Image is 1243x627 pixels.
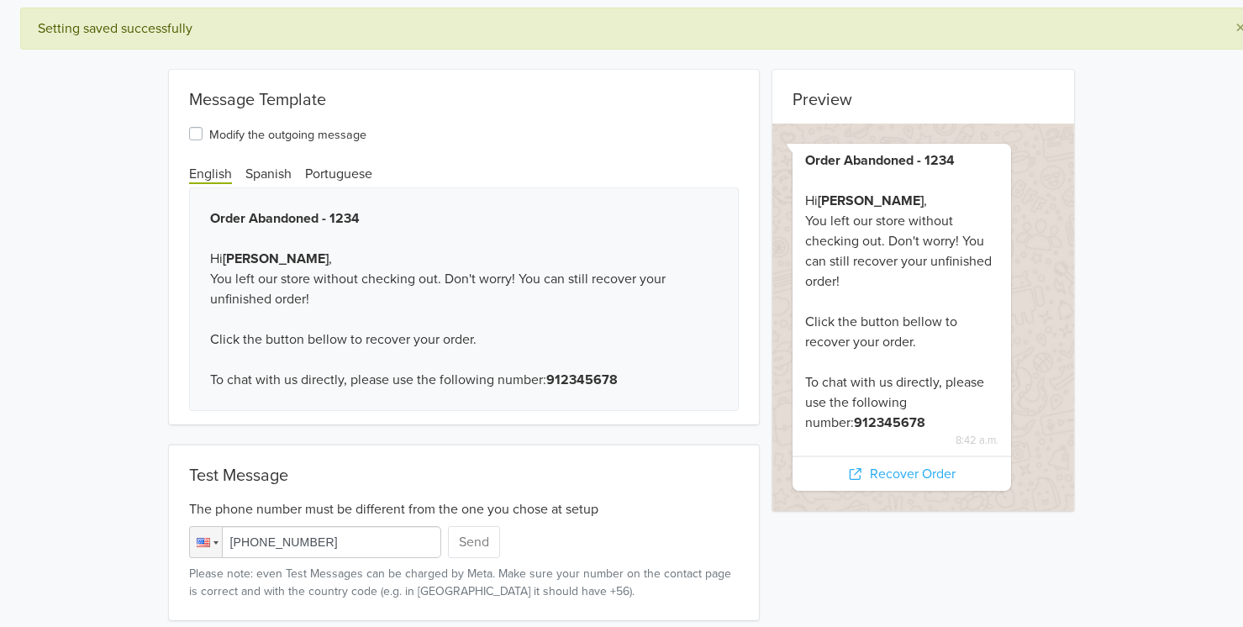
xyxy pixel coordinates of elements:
[805,433,998,449] span: 8:42 a.m.
[772,70,1074,117] div: Preview
[190,527,222,557] div: United States: + 1
[305,166,372,182] span: Portuguese
[818,192,924,209] b: [PERSON_NAME]
[189,493,740,519] div: The phone number must be different from the one you chose at setup
[189,526,441,558] input: 1 (702) 123-4567
[189,166,232,184] span: English
[245,166,292,182] span: Spanish
[854,414,925,431] b: 912345678
[805,150,998,433] div: Hi , You left our store without checking out. Don't worry! You can still recover your unfinished ...
[805,152,955,169] b: Order Abandoned - 1234
[448,526,500,558] button: Send
[38,18,1209,39] div: Setting saved successfully
[209,124,366,144] label: Modify the outgoing message
[189,187,740,411] div: Hi , You left our store without checking out. Don't worry! You can still recover your unfinished ...
[223,250,329,267] b: [PERSON_NAME]
[169,70,760,117] div: Message Template
[189,565,740,600] small: Please note: even Test Messages can be charged by Meta. Make sure your number on the contact page...
[793,456,1010,491] div: Recover Order
[210,210,360,227] b: Order Abandoned - 1234
[546,371,618,388] b: 912345678
[189,466,740,486] div: Test Message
